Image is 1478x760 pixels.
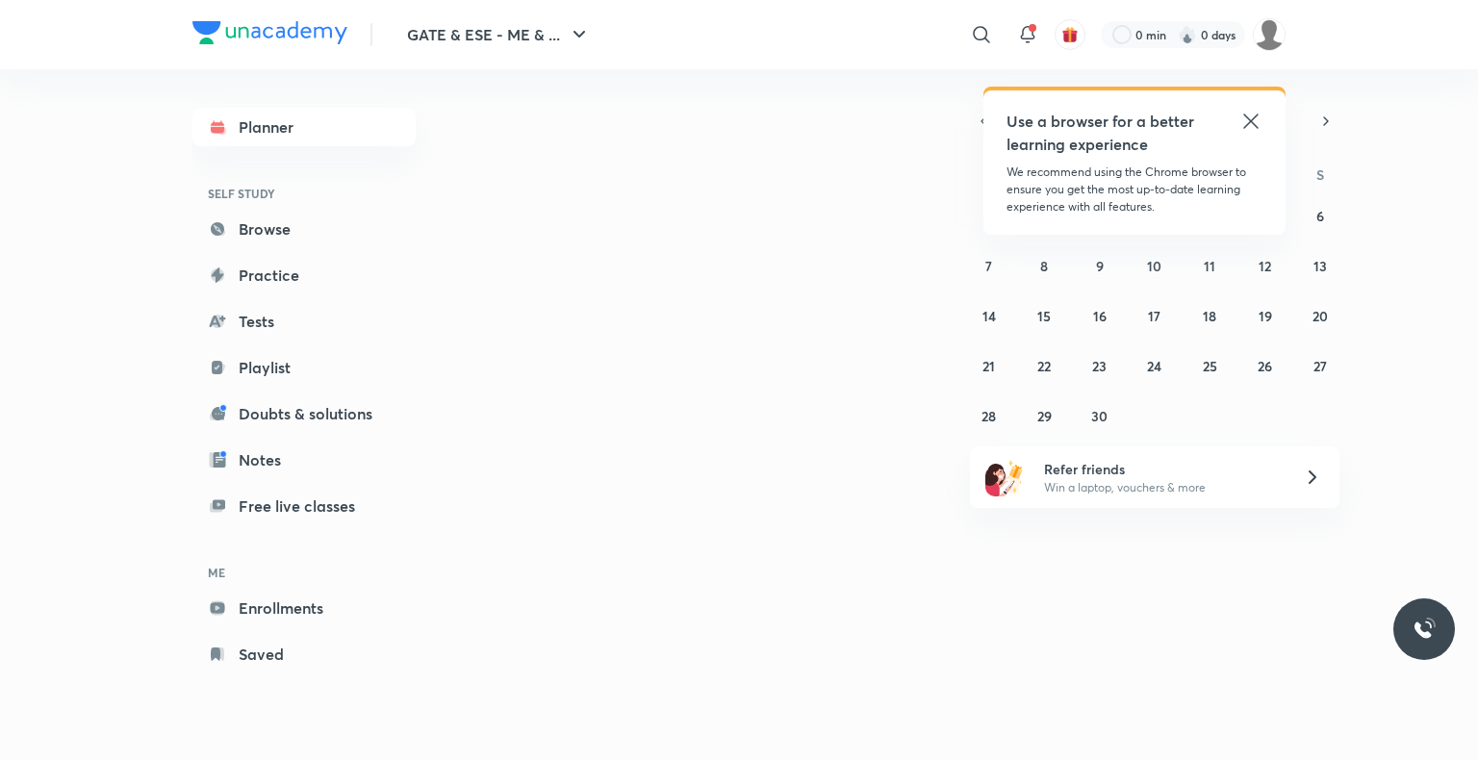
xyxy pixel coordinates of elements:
[1194,350,1225,381] button: September 25, 2025
[1037,407,1052,425] abbr: September 29, 2025
[1139,350,1170,381] button: September 24, 2025
[1139,300,1170,331] button: September 17, 2025
[1194,300,1225,331] button: September 18, 2025
[1259,257,1271,275] abbr: September 12, 2025
[1084,400,1115,431] button: September 30, 2025
[1305,350,1336,381] button: September 27, 2025
[1007,164,1262,215] p: We recommend using the Chrome browser to ensure you get the most up-to-date learning experience w...
[1061,26,1079,43] img: avatar
[1204,257,1215,275] abbr: September 11, 2025
[1096,257,1104,275] abbr: September 9, 2025
[1203,307,1216,325] abbr: September 18, 2025
[1007,110,1198,156] h5: Use a browser for a better learning experience
[192,348,416,387] a: Playlist
[192,635,416,673] a: Saved
[982,357,995,375] abbr: September 21, 2025
[1044,479,1281,496] p: Win a laptop, vouchers & more
[192,256,416,294] a: Practice
[1029,350,1059,381] button: September 22, 2025
[192,394,416,433] a: Doubts & solutions
[1084,350,1115,381] button: September 23, 2025
[192,177,416,210] h6: SELF STUDY
[192,108,416,146] a: Planner
[1147,257,1161,275] abbr: September 10, 2025
[1413,618,1436,641] img: ttu
[1029,300,1059,331] button: September 15, 2025
[985,257,992,275] abbr: September 7, 2025
[1029,400,1059,431] button: September 29, 2025
[192,556,416,589] h6: ME
[1037,357,1051,375] abbr: September 22, 2025
[974,300,1005,331] button: September 14, 2025
[974,350,1005,381] button: September 21, 2025
[1250,350,1281,381] button: September 26, 2025
[1139,250,1170,281] button: September 10, 2025
[395,15,602,54] button: GATE & ESE - ME & ...
[1093,307,1107,325] abbr: September 16, 2025
[1313,257,1327,275] abbr: September 13, 2025
[1194,250,1225,281] button: September 11, 2025
[1305,250,1336,281] button: September 13, 2025
[1091,407,1108,425] abbr: September 30, 2025
[974,250,1005,281] button: September 7, 2025
[1250,300,1281,331] button: September 19, 2025
[1253,18,1286,51] img: Prashant Kumar
[192,302,416,341] a: Tests
[1258,357,1272,375] abbr: September 26, 2025
[1037,307,1051,325] abbr: September 15, 2025
[1084,300,1115,331] button: September 16, 2025
[1044,459,1281,479] h6: Refer friends
[1312,307,1328,325] abbr: September 20, 2025
[1178,25,1197,44] img: streak
[1316,165,1324,184] abbr: Saturday
[192,441,416,479] a: Notes
[1305,300,1336,331] button: September 20, 2025
[1147,357,1161,375] abbr: September 24, 2025
[1305,200,1336,231] button: September 6, 2025
[1250,250,1281,281] button: September 12, 2025
[192,487,416,525] a: Free live classes
[974,400,1005,431] button: September 28, 2025
[1259,307,1272,325] abbr: September 19, 2025
[1148,307,1160,325] abbr: September 17, 2025
[1084,250,1115,281] button: September 9, 2025
[985,458,1024,496] img: referral
[1040,257,1048,275] abbr: September 8, 2025
[1203,357,1217,375] abbr: September 25, 2025
[192,210,416,248] a: Browse
[1313,357,1327,375] abbr: September 27, 2025
[1029,250,1059,281] button: September 8, 2025
[192,21,347,44] img: Company Logo
[1316,207,1324,225] abbr: September 6, 2025
[1055,19,1085,50] button: avatar
[981,407,996,425] abbr: September 28, 2025
[192,21,347,49] a: Company Logo
[192,589,416,627] a: Enrollments
[1092,357,1107,375] abbr: September 23, 2025
[982,307,996,325] abbr: September 14, 2025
